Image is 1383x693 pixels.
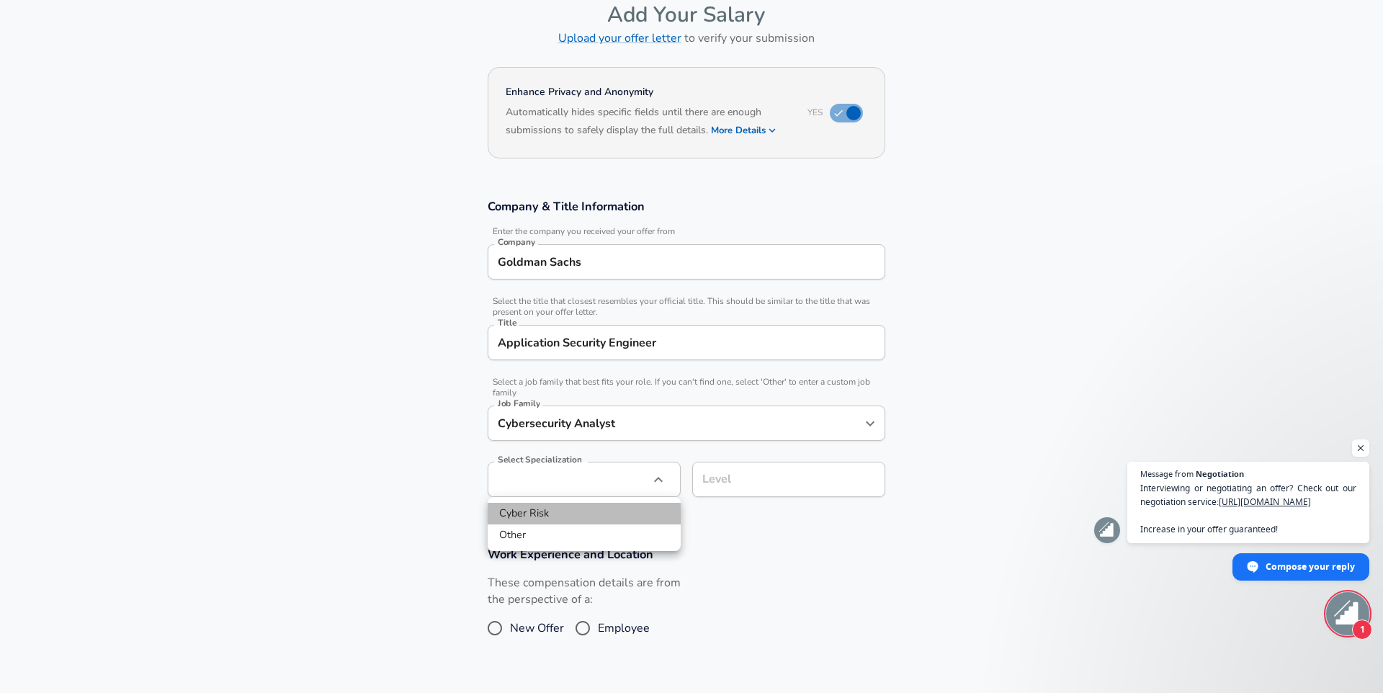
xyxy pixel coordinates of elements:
[1266,554,1355,579] span: Compose your reply
[1140,470,1194,478] span: Message from
[1352,620,1372,640] span: 1
[488,503,681,524] li: Cyber Risk
[1140,481,1356,536] span: Interviewing or negotiating an offer? Check out our negotiation service: Increase in your offer g...
[1326,592,1369,635] div: Open chat
[1196,470,1244,478] span: Negotiation
[488,524,681,546] li: Other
